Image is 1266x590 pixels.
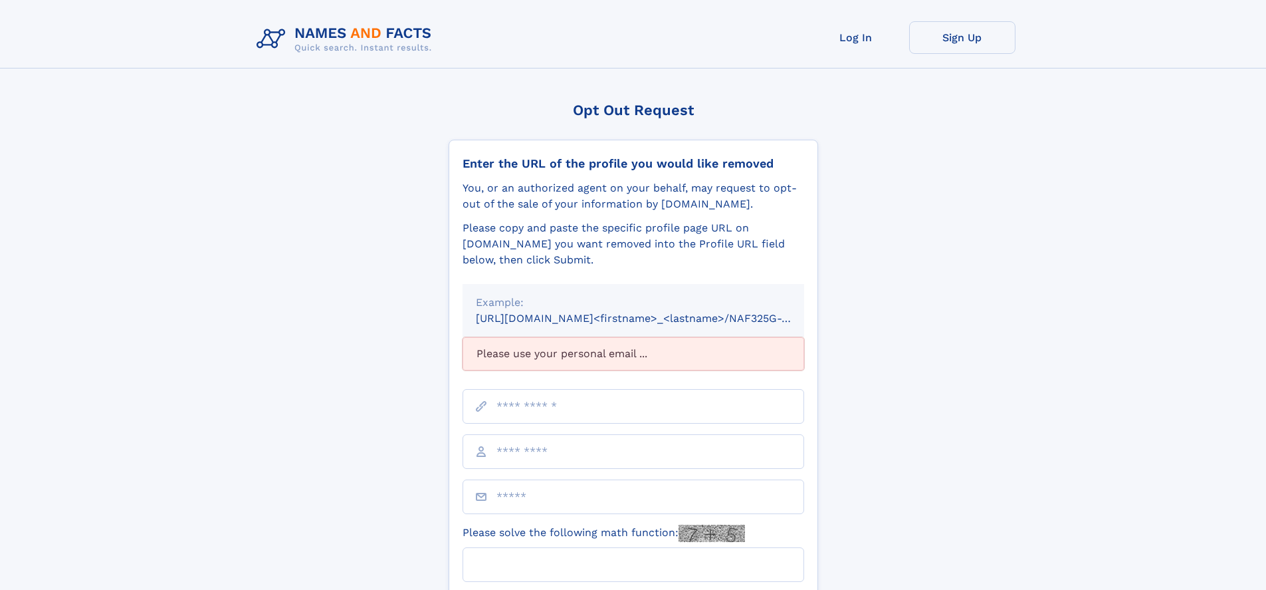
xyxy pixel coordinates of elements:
div: Enter the URL of the profile you would like removed [463,156,804,171]
a: Log In [803,21,909,54]
div: Please copy and paste the specific profile page URL on [DOMAIN_NAME] you want removed into the Pr... [463,220,804,268]
div: You, or an authorized agent on your behalf, may request to opt-out of the sale of your informatio... [463,180,804,212]
div: Example: [476,295,791,311]
small: [URL][DOMAIN_NAME]<firstname>_<lastname>/NAF325G-xxxxxxxx [476,312,829,325]
label: Please solve the following math function: [463,525,745,542]
div: Please use your personal email ... [463,337,804,370]
a: Sign Up [909,21,1015,54]
img: Logo Names and Facts [251,21,443,57]
div: Opt Out Request [449,102,818,118]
